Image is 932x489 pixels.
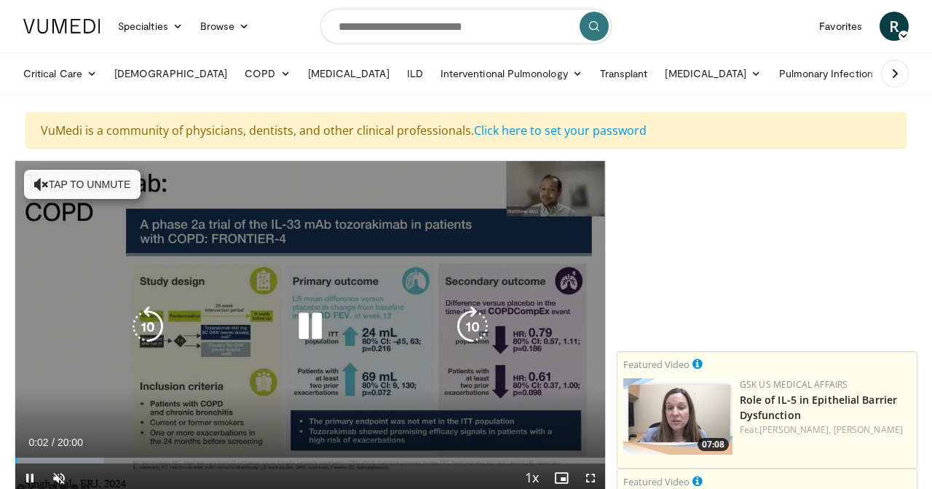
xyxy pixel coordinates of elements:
[299,59,398,88] a: [MEDICAL_DATA]
[398,59,432,88] a: ILD
[58,437,83,448] span: 20:00
[191,12,258,41] a: Browse
[740,393,897,422] a: Role of IL-5 in Epithelial Barrier Dysfunction
[109,12,191,41] a: Specialties
[657,160,876,343] iframe: Advertisement
[474,122,647,138] a: Click here to set your password
[623,378,732,455] a: 07:08
[236,59,299,88] a: COPD
[106,59,236,88] a: [DEMOGRAPHIC_DATA]
[880,12,909,41] a: R
[759,423,831,436] a: [PERSON_NAME],
[623,378,732,455] img: 83368e75-cbec-4bae-ae28-7281c4be03a9.png.150x105_q85_crop-smart_upscale.jpg
[698,438,729,451] span: 07:08
[15,59,106,88] a: Critical Care
[656,59,770,88] a: [MEDICAL_DATA]
[15,458,605,463] div: Progress Bar
[810,12,871,41] a: Favorites
[591,59,657,88] a: Transplant
[770,59,896,88] a: Pulmonary Infection
[24,170,141,199] button: Tap to unmute
[23,19,100,34] img: VuMedi Logo
[28,437,48,448] span: 0:02
[52,437,55,448] span: /
[623,475,690,488] small: Featured Video
[623,358,690,371] small: Featured Video
[834,423,903,436] a: [PERSON_NAME]
[740,378,848,391] a: GSK US Medical Affairs
[740,423,911,437] div: Feat.
[432,59,591,88] a: Interventional Pulmonology
[25,112,907,149] div: VuMedi is a community of physicians, dentists, and other clinical professionals.
[320,9,612,44] input: Search topics, interventions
